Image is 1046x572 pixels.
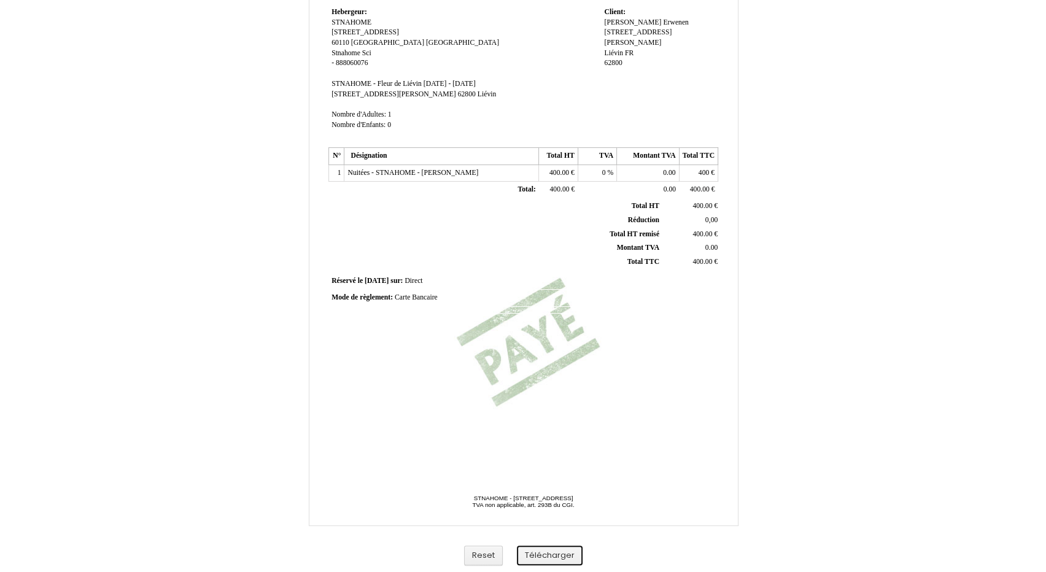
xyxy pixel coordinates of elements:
span: [DATE] [365,277,389,285]
td: € [662,199,720,213]
span: 400.00 [692,230,712,238]
span: 62800 [458,90,476,98]
span: [GEOGRAPHIC_DATA] [426,39,499,47]
span: STNAHOME [331,18,371,26]
th: Montant TVA [617,148,679,165]
td: € [539,164,578,182]
span: [GEOGRAPHIC_DATA] [351,39,424,47]
span: 400.00 [692,258,712,266]
span: 400.00 [549,185,569,193]
span: Sci [362,49,371,57]
span: 400.00 [692,202,712,210]
span: 0.00 [663,169,675,177]
span: 0 [387,121,391,129]
td: € [662,255,720,269]
span: 60110 [331,39,349,47]
th: Total HT [539,148,578,165]
span: Nombre d'Enfants: [331,121,385,129]
th: Total TTC [679,148,718,165]
span: Total: [517,185,535,193]
span: 888060076 [336,59,368,67]
span: 0,00 [705,216,718,224]
span: Liévin [478,90,497,98]
span: 400.00 [690,185,710,193]
td: € [662,227,720,241]
span: Carte Bancaire [395,293,438,301]
span: Stnahome [331,49,360,57]
span: FR [625,49,633,57]
span: 400.00 [549,169,569,177]
span: [STREET_ADDRESS] [331,28,399,36]
td: € [539,182,578,199]
span: [PERSON_NAME] [604,18,661,26]
th: Désignation [344,148,539,165]
td: € [679,164,718,182]
span: Nombre d'Adultes: [331,110,386,118]
span: 400 [699,169,710,177]
span: [DATE] - [DATE] [424,80,476,88]
span: 0.00 [705,244,718,252]
span: Mode de règlement: [331,293,393,301]
span: - [331,59,334,67]
th: TVA [578,148,616,165]
span: STNAHOME - [STREET_ADDRESS] [474,495,573,501]
span: Réduction [628,216,659,224]
button: Télécharger [517,546,583,566]
span: [STREET_ADDRESS][PERSON_NAME] [331,90,456,98]
span: Hebergeur: [331,8,367,16]
span: STNAHOME - Fleur de Liévin [331,80,422,88]
span: Liévin [604,49,623,57]
button: Reset [464,546,503,566]
span: sur: [390,277,403,285]
td: % [578,164,616,182]
span: TVA non applicable, art. 293B du CGI. [472,501,574,508]
span: Nuitées - STNAHOME - [PERSON_NAME] [347,169,478,177]
span: Montant TVA [617,244,659,252]
td: 1 [329,164,344,182]
th: N° [329,148,344,165]
span: Total HT [632,202,659,210]
span: [STREET_ADDRESS][PERSON_NAME] [604,28,672,47]
span: Total TTC [627,258,659,266]
span: Client: [604,8,625,16]
span: 62800 [604,59,622,67]
span: Réservé le [331,277,363,285]
span: 0 [602,169,606,177]
span: 1 [388,110,392,118]
span: Direct [405,277,422,285]
span: 0.00 [664,185,676,193]
span: Erwenen [663,18,689,26]
span: Total HT remisé [610,230,659,238]
td: € [679,182,718,199]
